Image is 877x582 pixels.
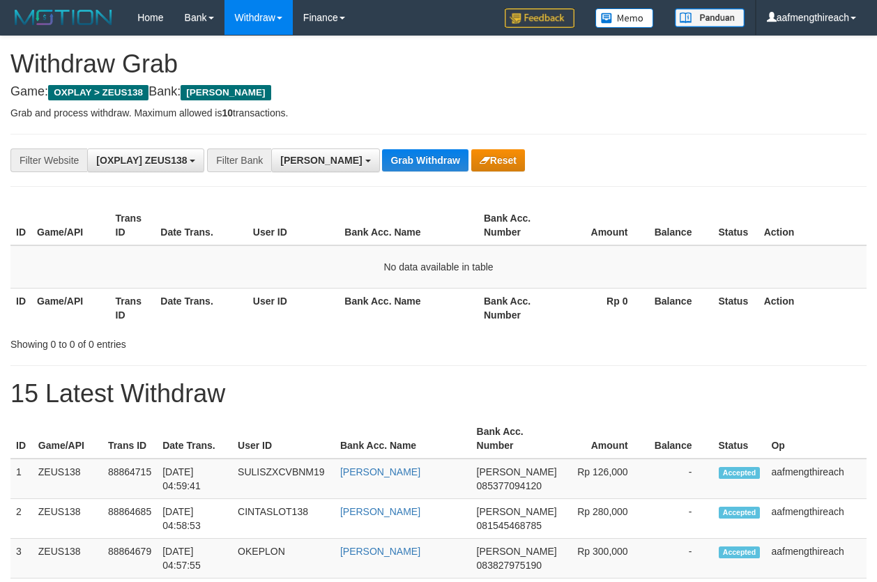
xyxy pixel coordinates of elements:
[33,539,102,579] td: ZEUS138
[339,288,478,328] th: Bank Acc. Name
[232,499,335,539] td: CINTASLOT138
[110,288,155,328] th: Trans ID
[33,499,102,539] td: ZEUS138
[335,419,471,459] th: Bank Acc. Name
[339,206,478,245] th: Bank Acc. Name
[477,466,557,477] span: [PERSON_NAME]
[758,288,867,328] th: Action
[157,419,232,459] th: Date Trans.
[10,85,867,99] h4: Game: Bank:
[712,206,758,245] th: Status
[648,206,712,245] th: Balance
[340,466,420,477] a: [PERSON_NAME]
[477,520,542,531] span: Copy 081545468785 to clipboard
[10,332,355,351] div: Showing 0 to 0 of 0 entries
[649,459,713,499] td: -
[102,539,157,579] td: 88864679
[87,148,204,172] button: [OXPLAY] ZEUS138
[556,206,648,245] th: Amount
[10,499,33,539] td: 2
[477,506,557,517] span: [PERSON_NAME]
[471,149,525,171] button: Reset
[478,206,556,245] th: Bank Acc. Number
[280,155,362,166] span: [PERSON_NAME]
[155,288,247,328] th: Date Trans.
[675,8,745,27] img: panduan.png
[10,106,867,120] p: Grab and process withdraw. Maximum allowed is transactions.
[563,499,649,539] td: Rp 280,000
[222,107,233,118] strong: 10
[96,155,187,166] span: [OXPLAY] ZEUS138
[340,546,420,557] a: [PERSON_NAME]
[563,539,649,579] td: Rp 300,000
[10,206,31,245] th: ID
[31,206,110,245] th: Game/API
[477,546,557,557] span: [PERSON_NAME]
[765,419,867,459] th: Op
[765,459,867,499] td: aafmengthireach
[382,149,468,171] button: Grab Withdraw
[102,499,157,539] td: 88864685
[33,459,102,499] td: ZEUS138
[719,467,761,479] span: Accepted
[649,499,713,539] td: -
[33,419,102,459] th: Game/API
[271,148,379,172] button: [PERSON_NAME]
[10,245,867,289] td: No data available in table
[556,288,648,328] th: Rp 0
[477,560,542,571] span: Copy 083827975190 to clipboard
[10,380,867,408] h1: 15 Latest Withdraw
[340,506,420,517] a: [PERSON_NAME]
[765,499,867,539] td: aafmengthireach
[232,419,335,459] th: User ID
[157,499,232,539] td: [DATE] 04:58:53
[247,288,340,328] th: User ID
[758,206,867,245] th: Action
[157,539,232,579] td: [DATE] 04:57:55
[505,8,574,28] img: Feedback.jpg
[563,419,649,459] th: Amount
[712,288,758,328] th: Status
[471,419,563,459] th: Bank Acc. Number
[10,288,31,328] th: ID
[232,539,335,579] td: OKEPLON
[110,206,155,245] th: Trans ID
[157,459,232,499] td: [DATE] 04:59:41
[155,206,247,245] th: Date Trans.
[48,85,148,100] span: OXPLAY > ZEUS138
[477,480,542,491] span: Copy 085377094120 to clipboard
[102,459,157,499] td: 88864715
[10,419,33,459] th: ID
[563,459,649,499] td: Rp 126,000
[10,459,33,499] td: 1
[181,85,270,100] span: [PERSON_NAME]
[31,288,110,328] th: Game/API
[595,8,654,28] img: Button%20Memo.svg
[10,148,87,172] div: Filter Website
[719,507,761,519] span: Accepted
[649,419,713,459] th: Balance
[10,50,867,78] h1: Withdraw Grab
[207,148,271,172] div: Filter Bank
[247,206,340,245] th: User ID
[719,546,761,558] span: Accepted
[765,539,867,579] td: aafmengthireach
[102,419,157,459] th: Trans ID
[649,539,713,579] td: -
[10,7,116,28] img: MOTION_logo.png
[713,419,766,459] th: Status
[232,459,335,499] td: SULISZXCVBNM19
[478,288,556,328] th: Bank Acc. Number
[648,288,712,328] th: Balance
